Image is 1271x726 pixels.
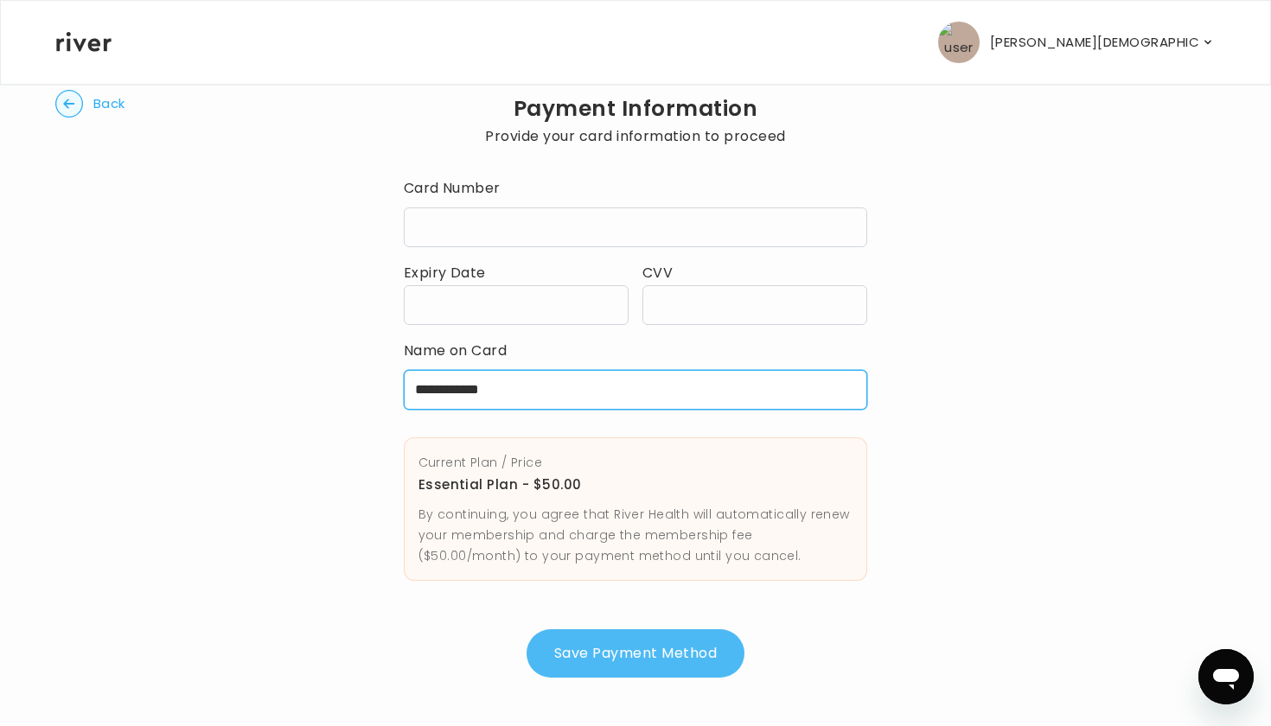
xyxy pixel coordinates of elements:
[642,263,673,283] label: CVV
[654,298,856,315] iframe: Secure CVC input frame
[1198,649,1254,704] iframe: Button to launch messaging window
[485,97,785,121] h2: Payment Information
[404,339,868,363] label: Name on Card
[418,504,853,566] p: By continuing, you agree that River Health will automatically renew your membership and charge th...
[485,124,785,149] p: Provide your card information to proceed
[418,452,853,473] p: Current Plan / Price
[418,473,853,497] p: Essential Plan - $50.00
[415,220,857,237] iframe: Secure card number input frame
[990,30,1201,54] p: [PERSON_NAME][DEMOGRAPHIC_DATA]
[415,298,617,315] iframe: Secure expiration date input frame
[527,629,744,678] button: Save Payment Method
[93,92,125,116] span: Back
[55,90,125,118] button: Back
[938,22,1215,63] button: user avatar[PERSON_NAME][DEMOGRAPHIC_DATA]
[404,176,868,201] label: Card Number
[404,370,868,410] input: cardName
[938,22,980,63] img: user avatar
[404,263,486,283] label: Expiry Date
